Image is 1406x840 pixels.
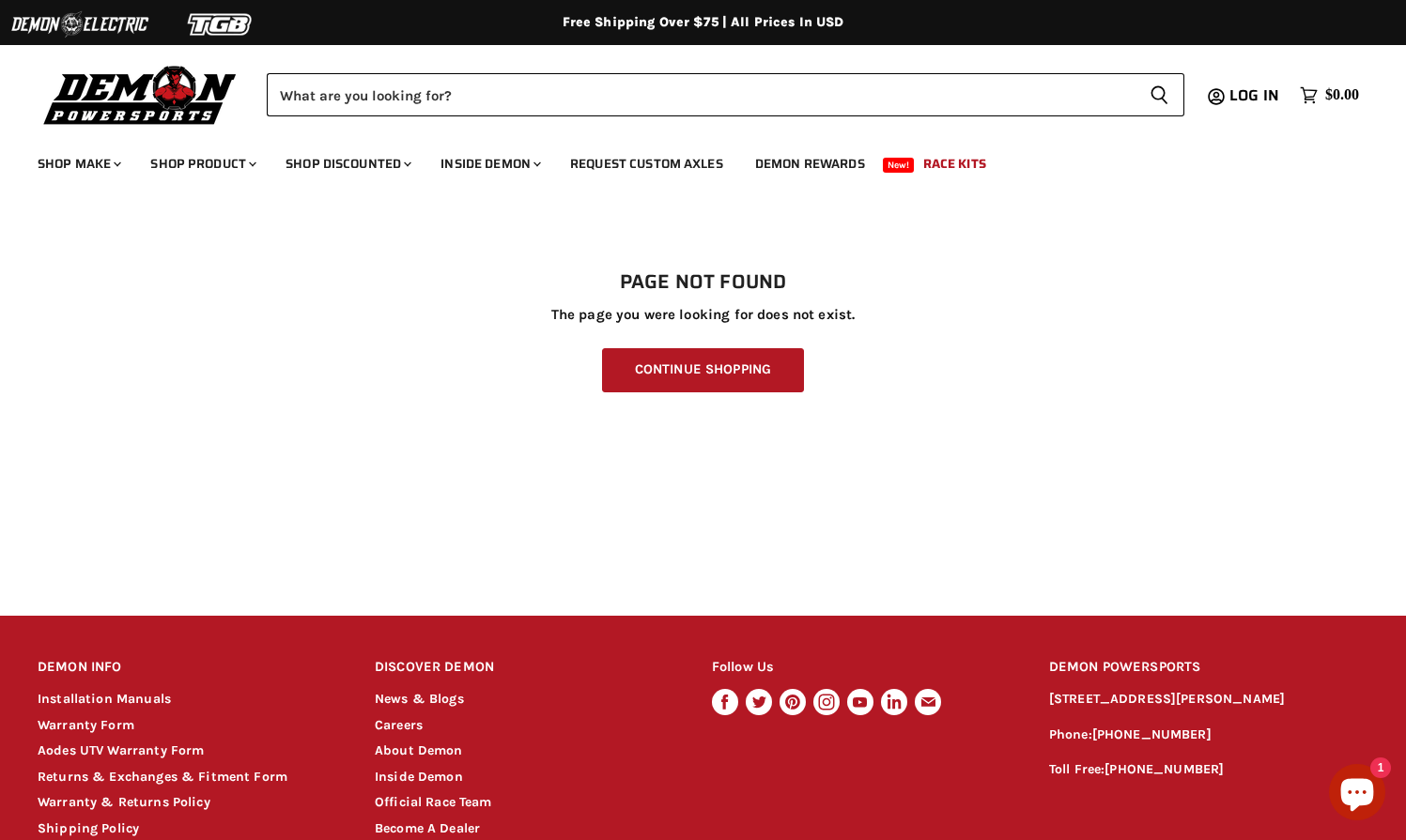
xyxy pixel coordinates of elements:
[375,794,492,810] a: Official Race Team
[38,307,1368,323] p: The page you were looking for does not exist.
[602,348,804,392] a: Continue Shopping
[1092,726,1212,742] a: [PHONE_NUMBER]
[38,820,139,836] a: Shipping Policy
[426,145,552,183] a: Inside Demon
[267,73,1135,116] input: Search
[1221,87,1290,104] a: Log in
[1290,82,1368,109] a: $0.00
[375,717,423,733] a: Careers
[1229,84,1279,107] span: Log in
[712,646,1013,690] h2: Follow Us
[38,794,210,810] a: Warranty & Returns Policy
[38,742,204,758] a: Aodes UTV Warranty Form
[38,271,1368,294] h1: Page not found
[267,73,1184,116] form: Product
[38,646,339,690] h2: DEMON INFO
[375,742,463,758] a: About Demon
[38,61,243,128] img: Demon Powersports
[375,646,676,690] h2: DISCOVER DEMON
[883,158,915,173] span: New!
[38,691,171,707] a: Installation Manuals
[1049,725,1368,746] p: Phone:
[150,7,291,42] img: TGB Logo 2
[741,145,879,183] a: Demon Rewards
[38,717,134,733] a: Warranty Form
[375,691,464,707] a: News & Blogs
[1135,73,1184,116] button: Search
[9,7,150,42] img: Demon Electric Logo 2
[1325,86,1359,104] span: $0.00
[136,145,268,183] a: Shop Product
[375,769,463,785] a: Inside Demon
[375,820,480,836] a: Become A Dealer
[1049,759,1368,781] p: Toll Free:
[23,145,132,183] a: Shop Make
[1323,764,1391,825] inbox-online-store-chat: Shopify online store chat
[271,145,423,183] a: Shop Discounted
[1105,761,1224,777] a: [PHONE_NUMBER]
[909,145,1000,183] a: Race Kits
[556,145,737,183] a: Request Custom Axles
[23,137,1354,183] ul: Main menu
[1049,689,1368,710] p: [STREET_ADDRESS][PERSON_NAME]
[1049,646,1368,690] h2: DEMON POWERSPORTS
[38,769,287,785] a: Returns & Exchanges & Fitment Form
